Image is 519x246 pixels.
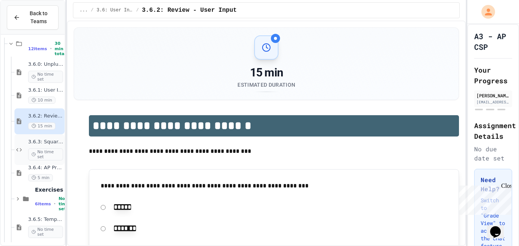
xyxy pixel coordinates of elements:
span: 5 min [28,174,53,181]
span: / [91,7,93,13]
span: 3.6.5: Temperature Check - Exit Ticket [28,216,63,223]
span: No time set [28,71,63,83]
div: 15 min [237,66,295,79]
span: Exercises [35,186,63,193]
span: 3.6.4: AP Practice - User Input [28,165,63,171]
div: [EMAIL_ADDRESS][DOMAIN_NAME] [476,99,510,105]
span: 3.6.2: Review - User Input [142,6,237,15]
span: 30 min total [55,41,66,56]
div: No due date set [474,144,512,163]
div: Estimated Duration [237,81,295,89]
div: [PERSON_NAME] [476,92,510,99]
span: 3.6.0: Unplugged Activity - User Input [28,61,63,68]
button: Back to Teams [7,5,59,30]
span: / [136,7,139,13]
div: My Account [473,3,497,21]
span: No time set [59,196,69,211]
span: 15 min [28,122,55,130]
span: No time set [28,148,63,160]
span: ... [79,7,88,13]
span: • [50,46,52,52]
span: Back to Teams [25,10,52,25]
iframe: chat widget [487,216,511,238]
span: No time set [28,226,63,238]
span: • [54,201,55,207]
h3: Need Help? [481,175,506,194]
span: 3.6.1: User Input [28,87,63,94]
span: 3.6.3: Squares and Circles [28,139,63,145]
span: 6 items [35,202,51,206]
span: 3.6.2: Review - User Input [28,113,63,119]
span: 10 min [28,97,55,104]
span: 3.6: User Input [97,7,133,13]
h2: Assignment Details [474,120,512,141]
h1: A3 - AP CSP [474,31,512,52]
iframe: chat widget [456,183,511,215]
h2: Your Progress [474,65,512,86]
div: Chat with us now!Close [3,3,52,48]
span: 12 items [28,46,47,51]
